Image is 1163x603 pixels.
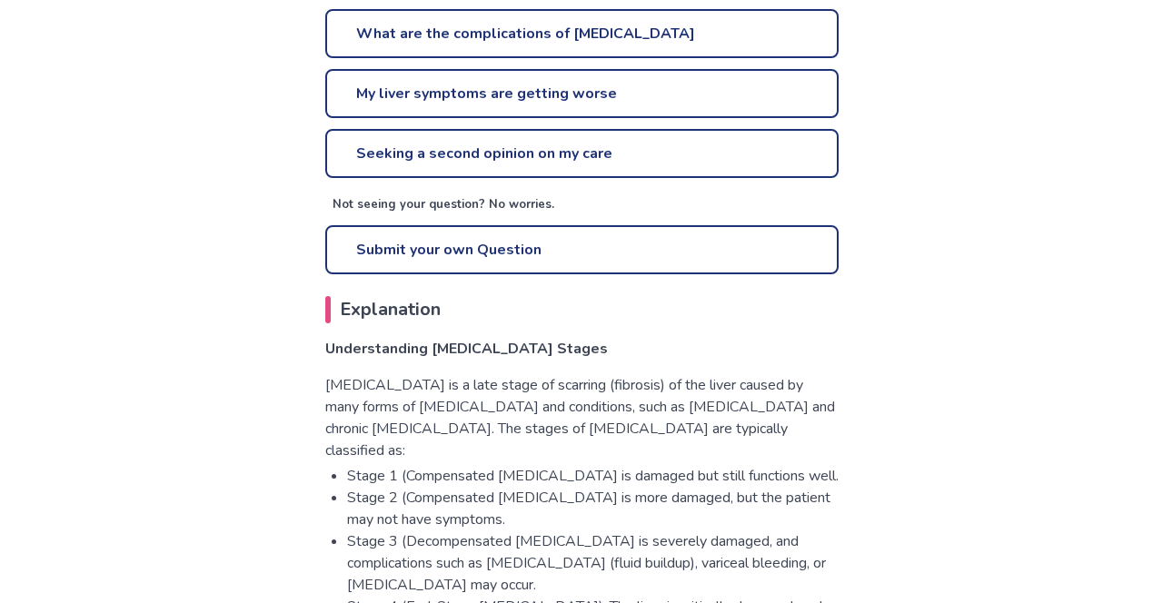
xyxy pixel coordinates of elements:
li: Stage 1 (Compensated [MEDICAL_DATA] is damaged but still functions well. [347,465,839,487]
li: Stage 3 (Decompensated [MEDICAL_DATA] is severely damaged, and complications such as [MEDICAL_DAT... [347,530,839,596]
h3: Understanding [MEDICAL_DATA] Stages [325,338,839,360]
a: My liver symptoms are getting worse [325,69,839,118]
p: [MEDICAL_DATA] is a late stage of scarring (fibrosis) of the liver caused by many forms of [MEDIC... [325,374,839,461]
p: Not seeing your question? No worries. [333,196,839,214]
h2: Explanation [325,296,839,323]
a: Submit your own Question [325,225,839,274]
li: Stage 2 (Compensated [MEDICAL_DATA] is more damaged, but the patient may not have symptoms. [347,487,839,530]
a: Seeking a second opinion on my care [325,129,839,178]
a: What are the complications of [MEDICAL_DATA] [325,9,839,58]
